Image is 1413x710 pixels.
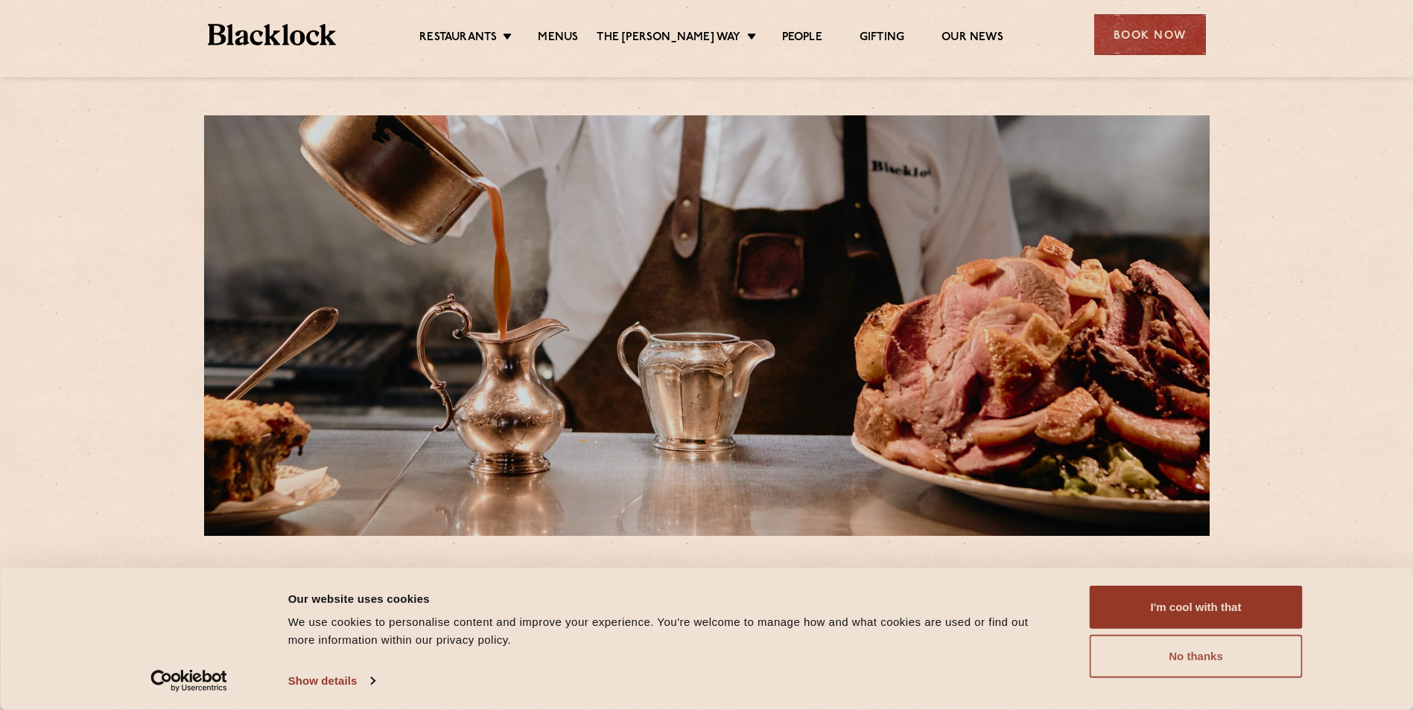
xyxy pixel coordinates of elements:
[782,31,822,47] a: People
[288,613,1056,649] div: We use cookies to personalise content and improve your experience. You're welcome to manage how a...
[942,31,1003,47] a: Our News
[1090,586,1303,629] button: I'm cool with that
[1094,14,1206,55] div: Book Now
[419,31,497,47] a: Restaurants
[860,31,904,47] a: Gifting
[124,670,254,692] a: Usercentrics Cookiebot - opens in a new window
[538,31,578,47] a: Menus
[288,670,375,692] a: Show details
[597,31,740,47] a: The [PERSON_NAME] Way
[1090,635,1303,678] button: No thanks
[288,589,1056,607] div: Our website uses cookies
[208,24,337,45] img: BL_Textured_Logo-footer-cropped.svg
